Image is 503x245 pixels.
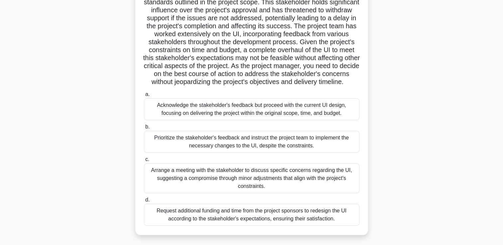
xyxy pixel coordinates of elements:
span: d. [145,197,150,203]
div: Arrange a meeting with the stakeholder to discuss specific concerns regarding the UI, suggesting ... [144,163,359,193]
span: c. [145,156,149,162]
div: Acknowledge the stakeholder's feedback but proceed with the current UI design, focusing on delive... [144,98,359,120]
span: b. [145,124,150,129]
span: a. [145,91,150,97]
div: Request additional funding and time from the project sponsors to redesign the UI according to the... [144,204,359,226]
div: Prioritize the stakeholder's feedback and instruct the project team to implement the necessary ch... [144,131,359,153]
